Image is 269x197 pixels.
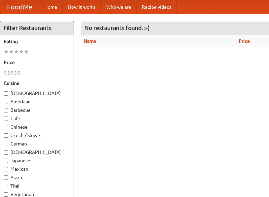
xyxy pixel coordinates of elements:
li: ★ [24,48,29,56]
label: [DEMOGRAPHIC_DATA] [4,149,70,156]
label: Barbecue [4,107,70,113]
li: $ [17,69,21,76]
label: Thai [4,183,70,189]
input: American [4,100,8,104]
input: Cafe [4,117,8,121]
li: $ [7,69,10,76]
h4: Filter Restaurants [0,21,74,35]
li: ★ [14,48,19,56]
input: [DEMOGRAPHIC_DATA] [4,150,8,155]
li: ★ [4,48,9,56]
a: Recipe videos [137,0,177,14]
label: [DEMOGRAPHIC_DATA] [4,90,70,97]
input: Pizza [4,175,8,180]
ng-pluralize: No restaurants found. :-( [84,25,149,31]
a: Who we are [101,0,137,14]
input: Barbecue [4,108,8,112]
label: Japanese [4,157,70,164]
li: $ [10,69,14,76]
h5: Cuisine [4,80,70,87]
input: Mexican [4,167,8,171]
label: Chinese [4,124,70,130]
input: German [4,142,8,146]
label: American [4,98,70,105]
h5: Rating [4,38,70,45]
h5: Price [4,59,70,66]
label: Mexican [4,166,70,172]
label: Czech / Slovak [4,132,70,139]
a: How it works [63,0,101,14]
input: Japanese [4,159,8,163]
label: Pizza [4,174,70,181]
li: ★ [9,48,14,56]
input: [DEMOGRAPHIC_DATA] [4,91,8,96]
a: Home [39,0,63,14]
a: Price [239,38,250,44]
input: Chinese [4,125,8,129]
a: Name [84,38,96,44]
input: Vegetarian [4,192,8,197]
li: $ [4,69,7,76]
input: Thai [4,184,8,188]
li: $ [14,69,17,76]
label: German [4,140,70,147]
li: ★ [19,48,24,56]
a: FoodMe [0,0,39,14]
label: Cafe [4,115,70,122]
input: Czech / Slovak [4,133,8,138]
